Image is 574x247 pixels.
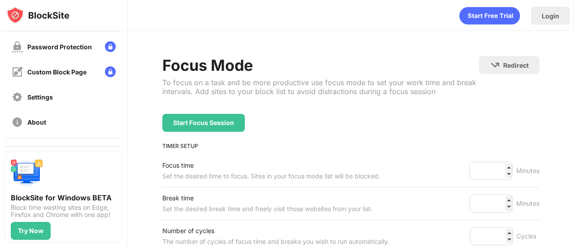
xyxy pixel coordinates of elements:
div: Focus time [162,160,380,171]
img: about-off.svg [12,117,23,128]
div: Focus Mode [162,56,479,74]
div: Set the desired time to focus. Sites in your focus mode list will be blocked. [162,171,380,182]
div: TIMER SETUP [162,143,539,149]
div: Break time [162,193,373,204]
div: Settings [27,93,53,101]
div: Custom Block Page [27,68,87,76]
img: settings-off.svg [12,91,23,103]
div: Redirect [503,61,529,69]
img: password-protection-off.svg [12,41,23,52]
div: Login [542,12,559,20]
img: lock-menu.svg [105,66,116,77]
div: Try Now [18,227,43,234]
div: Start Focus Session [173,119,234,126]
img: lock-menu.svg [105,41,116,52]
div: Minutes [516,198,539,209]
div: Number of cycles [162,225,389,236]
img: push-desktop.svg [11,157,43,190]
div: About [27,118,46,126]
div: BlockSite for Windows BETA [11,193,117,202]
div: To focus on a task and be more productive use focus mode to set your work time and break interval... [162,78,479,96]
img: logo-blocksite.svg [6,6,70,24]
div: animation [459,7,520,25]
div: Minutes [516,165,539,176]
img: customize-block-page-off.svg [12,66,23,78]
div: Block time wasting sites on Edge, Firefox and Chrome with one app! [11,204,117,218]
div: Set the desired break time and freely visit those websites from your list. [162,204,373,214]
div: Password Protection [27,43,92,51]
div: Cycles [517,231,539,242]
div: The number of cycles of focus time and breaks you wish to run automatically. [162,236,389,247]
